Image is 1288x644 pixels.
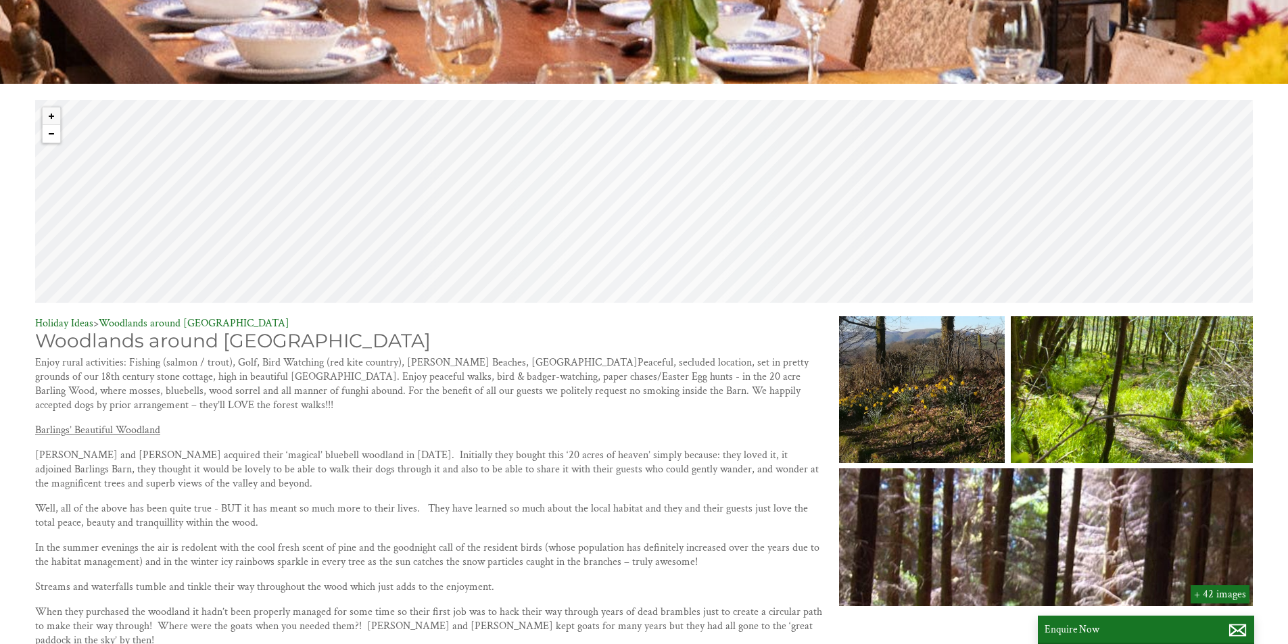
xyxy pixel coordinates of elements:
[35,100,1253,303] canvas: Map
[99,316,289,330] a: Woodlands around [GEOGRAPHIC_DATA]
[35,329,827,352] h1: Woodlands around [GEOGRAPHIC_DATA]
[35,541,827,569] p: In the summer evenings the air is redolent with the cool fresh scent of pine and the goodnight ca...
[35,580,827,594] p: Streams and waterfalls tumble and tinkle their way throughout the wood which just adds to the enj...
[1191,585,1249,603] p: + 42 images
[1011,316,1253,468] img: Woodlands around Barlings Barn in Llanbrynmair - Woodlands around Barlings Barn
[839,468,1253,608] a: + 42 images
[35,316,93,330] a: Holiday Ideas
[839,316,1005,463] img: Beautiful sky!!!! - Woodlands around Barlings Barn
[93,316,99,330] span: >
[35,423,160,437] u: Barlings’ Beautiful Woodland
[839,468,1253,608] img: Woodlands around Barlings Barn in Llanbrynmair - Woodlands around Barlings Barn
[43,125,60,143] button: Zoom out
[35,355,827,412] p: Enjoy rural activities: Fishing (salmon / trout), Golf, Bird Watching (red kite country), [PERSON...
[35,501,827,530] p: Well, all of the above has been quite true - BUT it has meant so much more to their lives. They h...
[1045,622,1247,636] p: Enquire Now
[35,448,827,491] p: [PERSON_NAME] and [PERSON_NAME] acquired their ‘magical’ bluebell woodland in [DATE]. Initially t...
[43,107,60,125] button: Zoom in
